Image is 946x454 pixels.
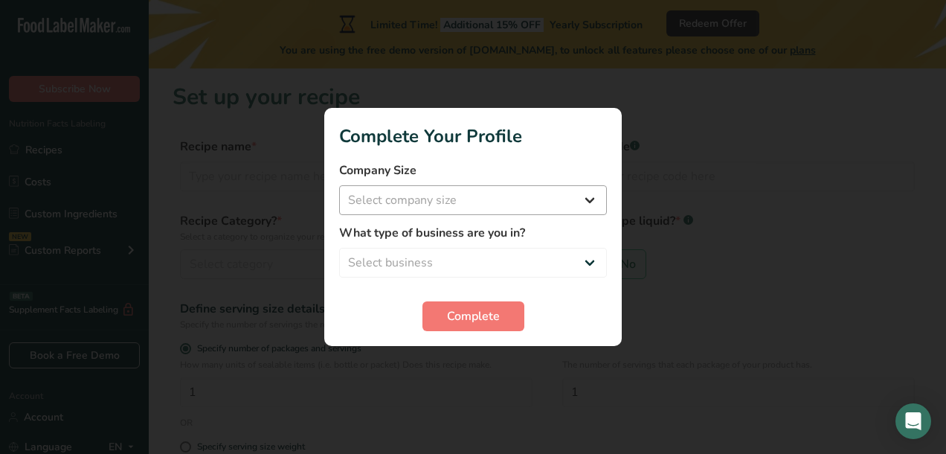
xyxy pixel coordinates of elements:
[447,307,500,325] span: Complete
[422,301,524,331] button: Complete
[339,224,607,242] label: What type of business are you in?
[339,162,607,179] label: Company Size
[895,403,931,439] div: Open Intercom Messenger
[339,123,607,150] h1: Complete Your Profile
